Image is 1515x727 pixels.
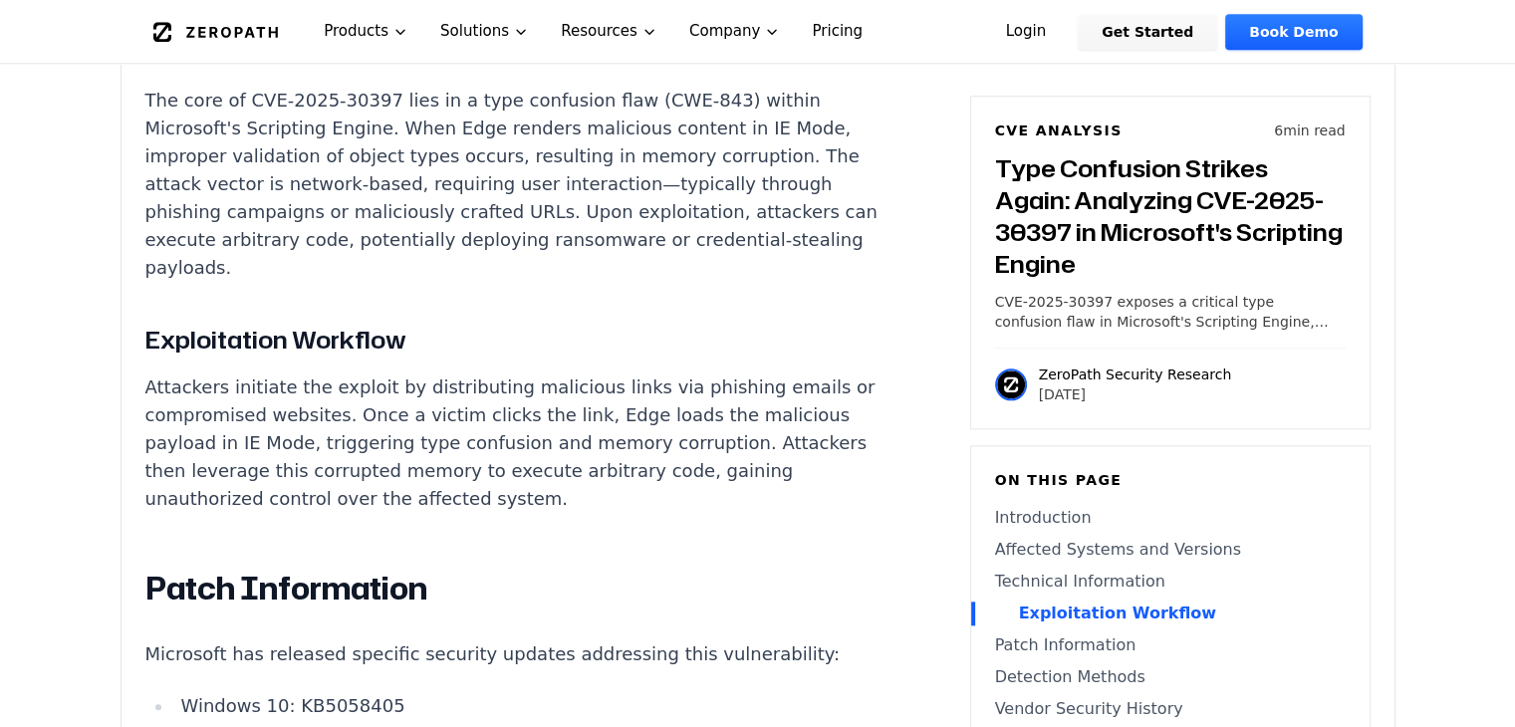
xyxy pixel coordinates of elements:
[995,368,1027,400] img: ZeroPath Security Research
[173,692,886,720] li: Windows 10: KB5058405
[995,152,1346,280] h3: Type Confusion Strikes Again: Analyzing CVE-2025-30397 in Microsoft's Scripting Engine
[1039,384,1232,404] p: [DATE]
[145,640,886,668] p: Microsoft has released specific security updates addressing this vulnerability:
[995,602,1346,625] a: Exploitation Workflow
[1274,121,1345,140] p: 6 min read
[1225,14,1362,50] a: Book Demo
[145,87,886,282] p: The core of CVE-2025-30397 lies in a type confusion flaw (CWE-843) within Microsoft's Scripting E...
[995,121,1123,140] h6: CVE Analysis
[995,538,1346,562] a: Affected Systems and Versions
[995,292,1346,332] p: CVE-2025-30397 exposes a critical type confusion flaw in Microsoft's Scripting Engine, enabling r...
[995,665,1346,689] a: Detection Methods
[995,570,1346,594] a: Technical Information
[145,322,886,358] h3: Exploitation Workflow
[1039,364,1232,384] p: ZeroPath Security Research
[995,506,1346,530] a: Introduction
[995,633,1346,657] a: Patch Information
[145,569,886,608] h2: Patch Information
[1078,14,1217,50] a: Get Started
[995,470,1346,490] h6: On this page
[145,373,886,513] p: Attackers initiate the exploit by distributing malicious links via phishing emails or compromised...
[982,14,1071,50] a: Login
[995,697,1346,721] a: Vendor Security History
